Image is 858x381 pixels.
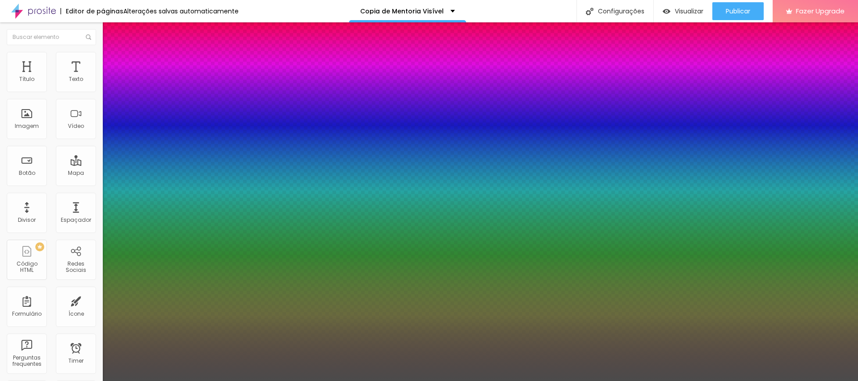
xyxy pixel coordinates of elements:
[60,8,123,14] div: Editor de páginas
[9,355,44,368] div: Perguntas frequentes
[675,8,703,15] span: Visualizar
[58,261,93,274] div: Redes Sociais
[663,8,670,15] img: view-1.svg
[68,123,84,129] div: Vídeo
[69,76,83,82] div: Texto
[19,76,34,82] div: Título
[68,170,84,176] div: Mapa
[7,29,96,45] input: Buscar elemento
[9,261,44,274] div: Código HTML
[796,7,845,15] span: Fazer Upgrade
[19,170,35,176] div: Botão
[12,311,42,317] div: Formulário
[586,8,593,15] img: Icone
[68,358,84,364] div: Timer
[360,8,444,14] p: Copia de Mentoria Visível
[726,8,750,15] span: Publicar
[61,217,91,223] div: Espaçador
[712,2,764,20] button: Publicar
[15,123,39,129] div: Imagem
[654,2,712,20] button: Visualizar
[68,311,84,317] div: Ícone
[86,34,91,40] img: Icone
[123,8,239,14] div: Alterações salvas automaticamente
[18,217,36,223] div: Divisor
